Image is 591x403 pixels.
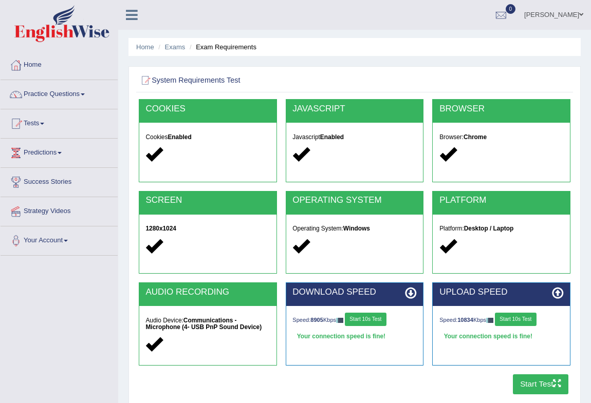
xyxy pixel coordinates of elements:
a: Tests [1,109,118,135]
a: Your Account [1,226,118,252]
strong: 8905 [310,317,323,323]
strong: Enabled [320,133,344,141]
li: Exam Requirements [187,42,256,52]
strong: Enabled [168,133,191,141]
h5: Browser: [439,134,563,141]
a: Predictions [1,139,118,164]
strong: 1280x1024 [145,225,176,232]
h2: JAVASCRIPT [292,104,416,114]
img: ajax-loader-fb-connection.gif [486,318,493,322]
a: Practice Questions [1,80,118,106]
h5: Platform: [439,225,563,232]
h2: SCREEN [145,196,269,205]
h5: Cookies [145,134,269,141]
strong: Chrome [464,133,487,141]
h2: DOWNLOAD SPEED [292,287,416,297]
a: Success Stories [1,168,118,194]
h2: AUDIO RECORDING [145,287,269,297]
h2: UPLOAD SPEED [439,287,563,297]
h2: PLATFORM [439,196,563,205]
a: Strategy Videos [1,197,118,223]
h5: Operating System: [292,225,416,232]
strong: Communications - Microphone (4- USB PnP Sound Device) [145,317,262,331]
a: Exams [165,43,186,51]
button: Start 10s Test [495,313,537,326]
img: ajax-loader-fb-connection.gif [336,318,343,322]
div: Speed: Kbps [292,313,416,328]
h2: OPERATING SYSTEM [292,196,416,205]
strong: Windows [343,225,370,232]
button: Start 10s Test [345,313,386,326]
h2: System Requirements Test [139,74,407,87]
div: Your connection speed is fine! [439,330,563,343]
h2: COOKIES [145,104,269,114]
h2: BROWSER [439,104,563,114]
strong: 10834 [457,317,473,323]
div: Speed: Kbps [439,313,563,328]
h5: Audio Device: [145,317,269,331]
span: 0 [506,4,516,14]
div: Your connection speed is fine! [292,330,416,343]
a: Home [1,51,118,76]
strong: Desktop / Laptop [464,225,513,232]
h5: Javascript [292,134,416,141]
button: Start Test [513,374,569,394]
a: Home [136,43,154,51]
